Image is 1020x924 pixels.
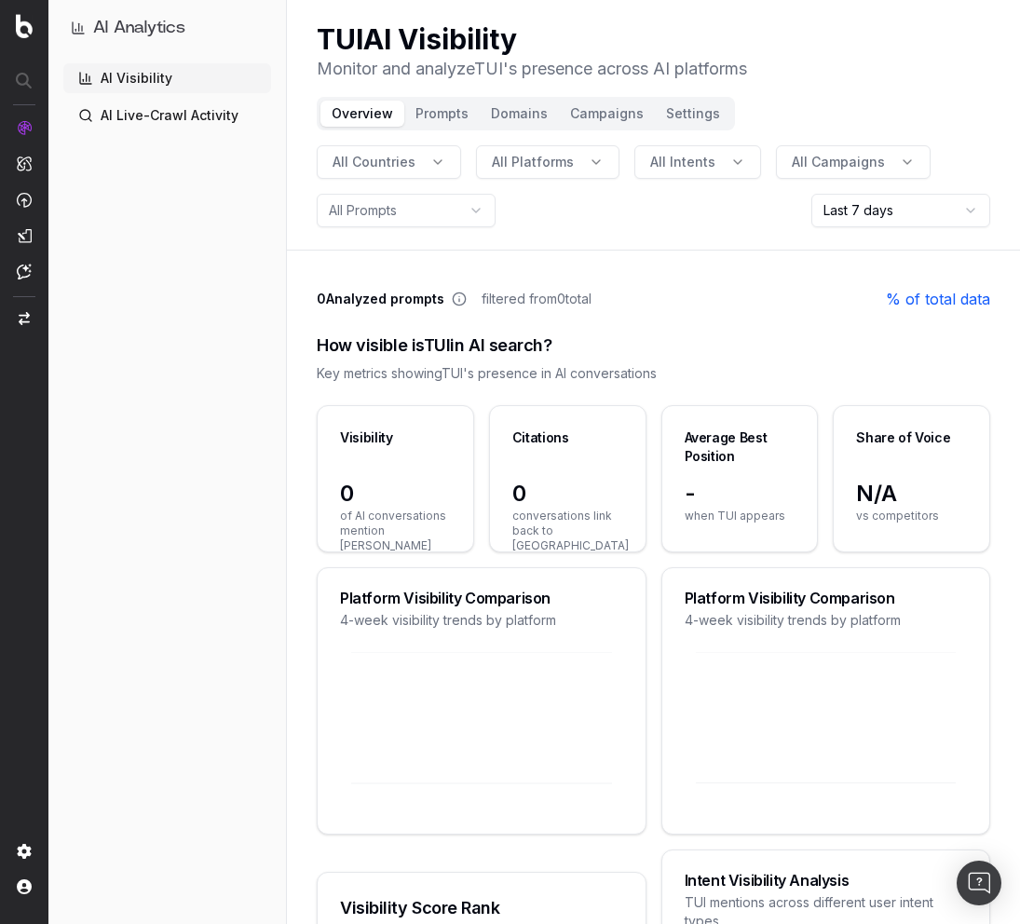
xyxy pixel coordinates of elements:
h1: TUI AI Visibility [317,22,747,56]
img: Activation [17,192,32,208]
img: Setting [17,844,32,859]
div: Platform Visibility Comparison [685,591,968,605]
div: Average Best Position [685,428,796,466]
span: when TUI appears [685,509,796,523]
img: My account [17,879,32,894]
img: Botify logo [16,14,33,38]
span: conversations link back to [GEOGRAPHIC_DATA] [512,509,623,553]
span: 0 [512,479,623,509]
span: filtered from 0 total [482,290,592,308]
div: Open Intercom Messenger [957,861,1001,905]
a: % of total data [886,288,990,310]
div: Share of Voice [856,428,950,447]
div: Intent Visibility Analysis [685,873,968,888]
img: Assist [17,264,32,279]
span: All Intents [650,153,715,171]
h1: AI Analytics [93,15,185,41]
div: Citations [512,428,569,447]
span: All Countries [333,153,415,171]
div: How visible is TUI in AI search? [317,333,990,359]
span: of AI conversations mention [PERSON_NAME] [340,509,451,553]
a: AI Live-Crawl Activity [63,101,271,130]
span: N/A [856,479,967,509]
span: 0 [340,479,451,509]
button: Overview [320,101,404,127]
div: Visibility Score Rank [340,895,623,921]
img: Intelligence [17,156,32,171]
button: Prompts [404,101,480,127]
div: Platform Visibility Comparison [340,591,623,605]
span: All Campaigns [792,153,885,171]
img: Analytics [17,120,32,135]
div: 4-week visibility trends by platform [685,611,968,630]
a: AI Visibility [63,63,271,93]
div: 4-week visibility trends by platform [340,611,623,630]
span: All Platforms [492,153,574,171]
span: vs competitors [856,509,967,523]
div: Key metrics showing TUI 's presence in AI conversations [317,364,990,383]
div: Visibility [340,428,393,447]
button: Domains [480,101,559,127]
button: Campaigns [559,101,655,127]
button: Settings [655,101,731,127]
p: Monitor and analyze TUI 's presence across AI platforms [317,56,747,82]
img: Switch project [19,312,30,325]
span: 0 Analyzed prompts [317,290,444,308]
button: AI Analytics [71,15,264,41]
img: Studio [17,228,32,243]
span: - [685,479,796,509]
